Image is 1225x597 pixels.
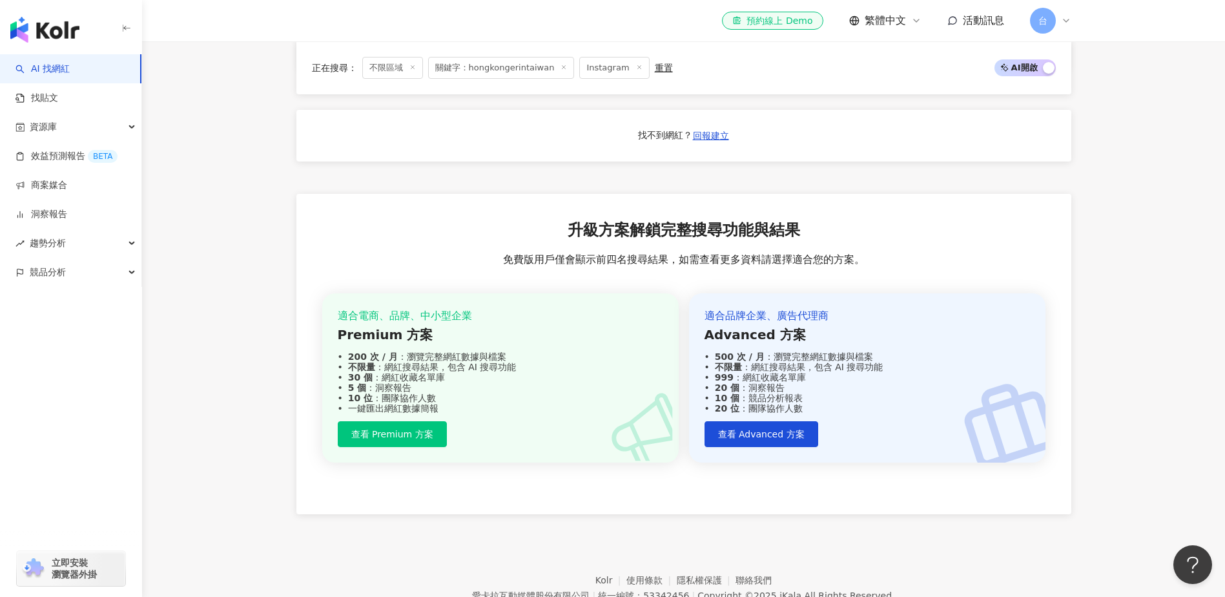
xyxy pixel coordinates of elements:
[21,558,46,579] img: chrome extension
[722,12,823,30] a: 預約線上 Demo
[579,57,649,79] span: Instagram
[338,362,663,372] div: ：網紅搜尋結果，包含 AI 搜尋功能
[692,125,730,146] button: 回報建立
[338,326,663,344] div: Premium 方案
[732,14,812,27] div: 預約線上 Demo
[715,351,765,362] strong: 500 次 / 月
[715,362,742,372] strong: 不限量
[705,326,1030,344] div: Advanced 方案
[715,382,739,393] strong: 20 個
[963,14,1004,26] span: 活動訊息
[705,372,1030,382] div: ：網紅收藏名單庫
[348,351,398,362] strong: 200 次 / 月
[705,309,1030,323] div: 適合品牌企業、廣告代理商
[715,393,739,403] strong: 10 個
[15,208,67,221] a: 洞察報告
[351,429,433,439] span: 查看 Premium 方案
[638,129,692,142] div: 找不到網紅？
[348,362,375,372] strong: 不限量
[15,150,118,163] a: 效益預測報告BETA
[338,421,447,447] button: 查看 Premium 方案
[348,382,367,393] strong: 5 個
[15,179,67,192] a: 商案媒合
[348,372,373,382] strong: 30 個
[15,63,70,76] a: searchAI 找網紅
[595,575,626,585] a: Kolr
[17,551,125,586] a: chrome extension立即安裝 瀏覽器外掛
[30,258,66,287] span: 競品分析
[362,57,423,79] span: 不限區域
[338,372,663,382] div: ：網紅收藏名單庫
[338,309,663,323] div: 適合電商、品牌、中小型企業
[626,575,677,585] a: 使用條款
[1173,545,1212,584] iframe: Help Scout Beacon - Open
[705,421,818,447] button: 查看 Advanced 方案
[718,429,805,439] span: 查看 Advanced 方案
[338,393,663,403] div: ：團隊協作人數
[312,63,357,73] span: 正在搜尋 ：
[865,14,906,28] span: 繁體中文
[30,229,66,258] span: 趨勢分析
[568,220,800,242] span: 升級方案解鎖完整搜尋功能與結果
[705,403,1030,414] div: ：團隊協作人數
[30,112,57,141] span: 資源庫
[705,362,1030,372] div: ：網紅搜尋結果，包含 AI 搜尋功能
[15,239,25,248] span: rise
[705,382,1030,393] div: ：洞察報告
[428,57,575,79] span: 關鍵字：hongkongerintaiwan
[338,403,663,414] div: 一鍵匯出網紅數據簡報
[705,351,1030,362] div: ：瀏覽完整網紅數據與檔案
[677,575,736,585] a: 隱私權保護
[15,92,58,105] a: 找貼文
[338,351,663,362] div: ：瀏覽完整網紅數據與檔案
[52,557,97,580] span: 立即安裝 瀏覽器外掛
[348,393,373,403] strong: 10 位
[655,63,673,73] div: 重置
[715,403,739,414] strong: 20 位
[503,253,865,267] span: 免費版用戶僅會顯示前四名搜尋結果，如需查看更多資料請選擇適合您的方案。
[10,17,79,43] img: logo
[693,131,729,141] span: 回報建立
[715,372,734,382] strong: 999
[338,382,663,393] div: ：洞察報告
[736,575,772,585] a: 聯絡我們
[705,393,1030,403] div: ：競品分析報表
[1038,14,1047,28] span: 台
